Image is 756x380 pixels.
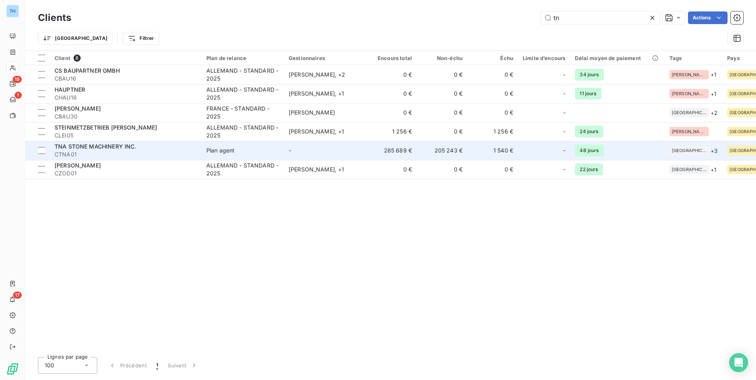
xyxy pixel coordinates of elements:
[421,55,463,61] div: Non-échu
[366,141,417,160] td: 265 689 €
[6,5,19,17] div: TH
[156,361,158,369] span: 1
[523,55,565,61] div: Limite d’encours
[729,353,748,372] div: Open Intercom Messenger
[55,94,197,102] span: CHAU18
[38,32,113,45] button: [GEOGRAPHIC_DATA]
[563,109,565,117] span: -
[206,162,279,177] div: ALLEMAND - STANDARD - 2025
[575,88,601,100] span: 11 jours
[417,141,467,160] td: 205 243 €
[55,86,85,93] span: HAUPTNER
[289,166,361,173] div: [PERSON_NAME] , + 1
[366,160,417,179] td: 0 €
[672,72,707,77] span: [PERSON_NAME]
[38,11,71,25] h3: Clients
[672,148,707,153] span: [GEOGRAPHIC_DATA]
[575,164,603,175] span: 22 jours
[467,65,518,84] td: 0 €
[206,55,279,61] div: Plan de relance
[366,84,417,103] td: 0 €
[55,132,197,139] span: CLEI05
[467,103,518,122] td: 0 €
[289,55,361,61] div: Gestionnaires
[151,357,163,374] button: 1
[672,129,707,134] span: [PERSON_NAME]
[55,113,197,120] span: CBAU30
[541,11,660,24] input: Rechercher
[13,76,22,83] span: 19
[711,109,718,117] span: + 2
[289,71,361,79] div: [PERSON_NAME] , + 2
[6,363,19,375] img: Logo LeanPay
[575,145,603,156] span: 48 jours
[575,126,603,137] span: 24 jours
[672,167,707,172] span: [GEOGRAPHIC_DATA]
[366,65,417,84] td: 0 €
[55,105,101,112] span: [PERSON_NAME]
[563,147,565,154] span: -
[289,128,361,135] div: [PERSON_NAME] , + 1
[366,103,417,122] td: 0 €
[467,84,518,103] td: 0 €
[467,160,518,179] td: 0 €
[472,55,513,61] div: Échu
[711,147,718,155] span: + 3
[45,361,54,369] span: 100
[711,166,716,174] span: + 1
[289,90,361,98] div: [PERSON_NAME] , + 1
[417,84,467,103] td: 0 €
[55,124,157,131] span: STEINMETZBETRIEB [PERSON_NAME]
[289,109,335,116] span: [PERSON_NAME]
[55,75,197,83] span: CBAU16
[206,105,279,120] div: FRANCE - STANDARD - 2025
[669,55,718,61] div: Tags
[563,166,565,173] span: -
[563,128,565,135] span: -
[289,147,291,154] span: -
[563,90,565,98] span: -
[104,357,151,374] button: Précédent
[206,147,235,154] div: Plan agent
[575,55,660,61] div: Délai moyen de paiement
[467,122,518,141] td: 1 256 €
[563,71,565,79] span: -
[711,90,716,98] span: + 1
[55,67,120,74] span: CS BAUPARTNER GMBH
[123,32,159,45] button: Filtrer
[575,69,603,81] span: 34 jours
[467,141,518,160] td: 1 540 €
[55,169,197,177] span: CZOD01
[163,357,203,374] button: Suivant
[15,92,22,99] span: 1
[206,86,279,102] div: ALLEMAND - STANDARD - 2025
[13,292,22,299] span: 17
[688,11,728,24] button: Actions
[417,65,467,84] td: 0 €
[417,103,467,122] td: 0 €
[206,67,279,83] div: ALLEMAND - STANDARD - 2025
[55,55,70,61] span: Client
[206,124,279,139] div: ALLEMAND - STANDARD - 2025
[672,91,707,96] span: [PERSON_NAME]
[55,150,197,158] span: CTNA01
[711,70,716,79] span: + 1
[55,143,136,150] span: TNA STONE MACHINERY INC.
[366,122,417,141] td: 1 256 €
[74,55,81,62] span: 6
[417,122,467,141] td: 0 €
[672,110,707,115] span: [GEOGRAPHIC_DATA]
[55,162,101,169] span: [PERSON_NAME]
[417,160,467,179] td: 0 €
[371,55,412,61] div: Encours total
